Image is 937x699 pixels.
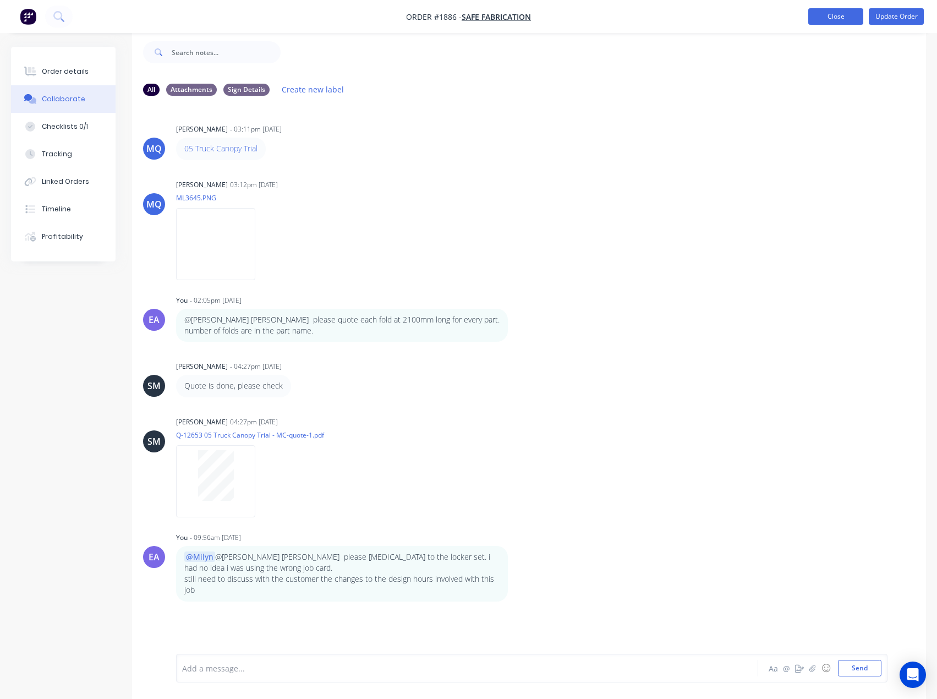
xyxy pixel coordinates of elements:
[176,124,228,134] div: [PERSON_NAME]
[147,379,161,392] div: SM
[184,314,500,337] p: @[PERSON_NAME] [PERSON_NAME] please quote each fold at 2100mm long for every part. number of fold...
[184,551,215,562] span: @Milyn
[11,168,116,195] button: Linked Orders
[176,430,324,440] p: Q-12653 05 Truck Canopy Trial - MC-quote-1.pdf
[176,533,188,543] div: You
[166,84,217,96] div: Attachments
[143,84,160,96] div: All
[190,296,242,305] div: - 02:05pm [DATE]
[11,113,116,140] button: Checklists 0/1
[184,551,500,574] p: @[PERSON_NAME] [PERSON_NAME] please [MEDICAL_DATA] to the locker set. i had no idea i was using t...
[149,550,160,564] div: EA
[42,122,88,132] div: Checklists 0/1
[42,94,85,104] div: Collaborate
[11,85,116,113] button: Collaborate
[230,180,278,190] div: 03:12pm [DATE]
[146,142,162,155] div: MQ
[42,204,71,214] div: Timeline
[230,124,282,134] div: - 03:11pm [DATE]
[838,660,881,676] button: Send
[766,662,780,675] button: Aa
[819,662,832,675] button: ☺
[176,296,188,305] div: You
[11,195,116,223] button: Timeline
[869,8,924,25] button: Update Order
[176,362,228,372] div: [PERSON_NAME]
[11,223,116,250] button: Profitability
[184,143,257,154] a: 05 Truck Canopy Trial
[11,58,116,85] button: Order details
[42,67,89,77] div: Order details
[146,198,162,211] div: MQ
[149,313,160,326] div: EA
[176,180,228,190] div: [PERSON_NAME]
[276,82,350,97] button: Create new label
[147,435,161,448] div: SM
[42,149,72,159] div: Tracking
[20,8,36,25] img: Factory
[184,380,283,391] p: Quote is done, please check
[808,8,863,25] button: Close
[462,12,531,22] a: SAFE Fabrication
[406,12,462,22] span: Order #1886 -
[11,140,116,168] button: Tracking
[42,177,89,187] div: Linked Orders
[900,662,926,688] div: Open Intercom Messenger
[780,662,793,675] button: @
[230,417,278,427] div: 04:27pm [DATE]
[190,533,241,543] div: - 09:56am [DATE]
[223,84,270,96] div: Sign Details
[176,417,228,427] div: [PERSON_NAME]
[172,41,281,63] input: Search notes...
[42,232,83,242] div: Profitability
[184,574,500,596] p: still need to discuss with the customer the changes to the design hours involved with this job
[176,193,266,203] p: ML3645.PNG
[230,362,282,372] div: - 04:27pm [DATE]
